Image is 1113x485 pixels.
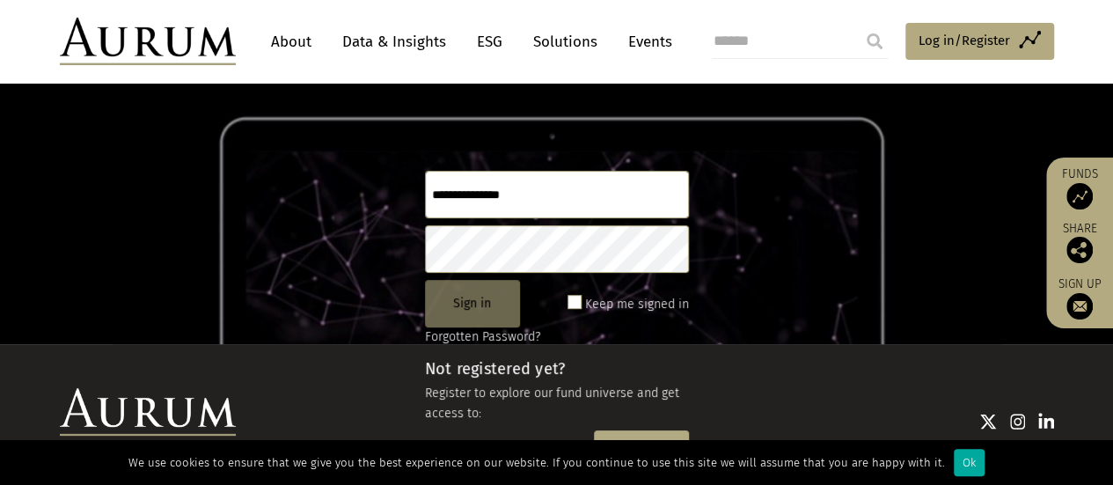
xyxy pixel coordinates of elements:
[468,26,511,58] a: ESG
[1066,183,1093,209] img: Access Funds
[1055,276,1104,320] a: Sign up
[1038,413,1054,430] img: Linkedin icon
[905,23,1054,60] a: Log in/Register
[585,294,689,315] label: Keep me signed in
[979,413,997,430] img: Twitter icon
[619,26,672,58] a: Events
[425,361,689,377] h4: Not registered yet?
[954,449,985,476] div: Ok
[857,24,892,59] input: Submit
[425,280,520,327] button: Sign in
[333,26,455,58] a: Data & Insights
[1066,237,1093,263] img: Share this post
[425,384,689,423] p: Register to explore our fund universe and get access to:
[919,30,1010,51] span: Log in/Register
[425,329,540,344] a: Forgotten Password?
[1010,413,1026,430] img: Instagram icon
[60,388,236,436] img: Aurum Logo
[1055,223,1104,263] div: Share
[1066,293,1093,320] img: Sign up to our newsletter
[262,26,320,58] a: About
[1055,166,1104,209] a: Funds
[524,26,606,58] a: Solutions
[60,18,236,65] img: Aurum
